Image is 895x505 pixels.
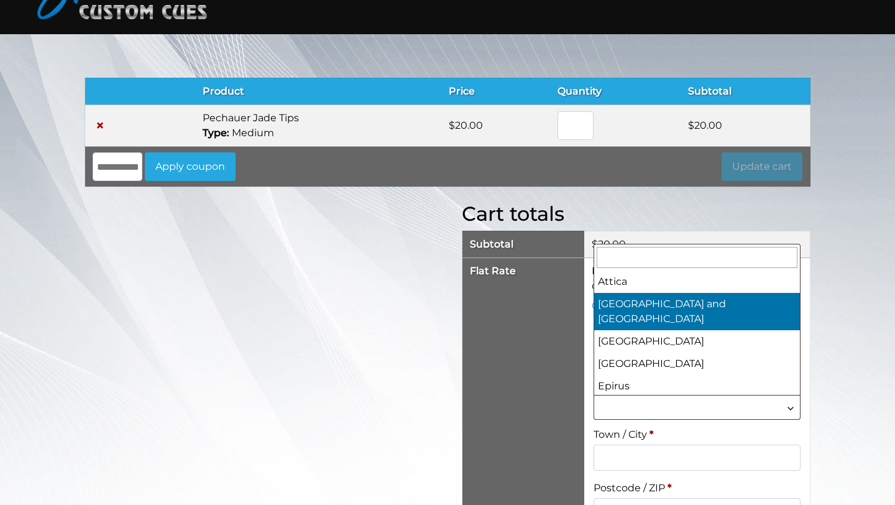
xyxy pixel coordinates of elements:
bdi: 20.00 [592,238,626,250]
th: Quantity [550,78,681,104]
th: Subtotal [681,78,810,104]
label: Postcode / ZIP [594,478,801,498]
button: Apply coupon [145,152,236,181]
li: [GEOGRAPHIC_DATA] [594,353,800,375]
a: Remove Pechauer Jade Tips from cart [93,118,108,133]
p: Medium [203,126,434,141]
h2: Cart totals [462,202,810,226]
span: $ [449,119,455,131]
th: Subtotal [462,231,584,257]
th: Price [441,78,550,104]
label: Town / City [594,425,801,445]
a: Calculate shipping [592,299,700,313]
li: Epirus [594,375,800,397]
td: Pechauer Jade Tips [195,104,441,146]
li: [GEOGRAPHIC_DATA] [594,330,800,353]
bdi: 20.00 [688,119,722,131]
span: $ [592,238,598,250]
input: Product quantity [558,111,594,140]
dt: Type: [203,126,229,141]
th: Product [195,78,441,104]
li: Attica [594,271,800,293]
bdi: 20.00 [449,119,483,131]
button: Update cart [722,152,802,181]
span: $ [688,119,694,131]
li: [GEOGRAPHIC_DATA] and [GEOGRAPHIC_DATA] [594,293,800,330]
